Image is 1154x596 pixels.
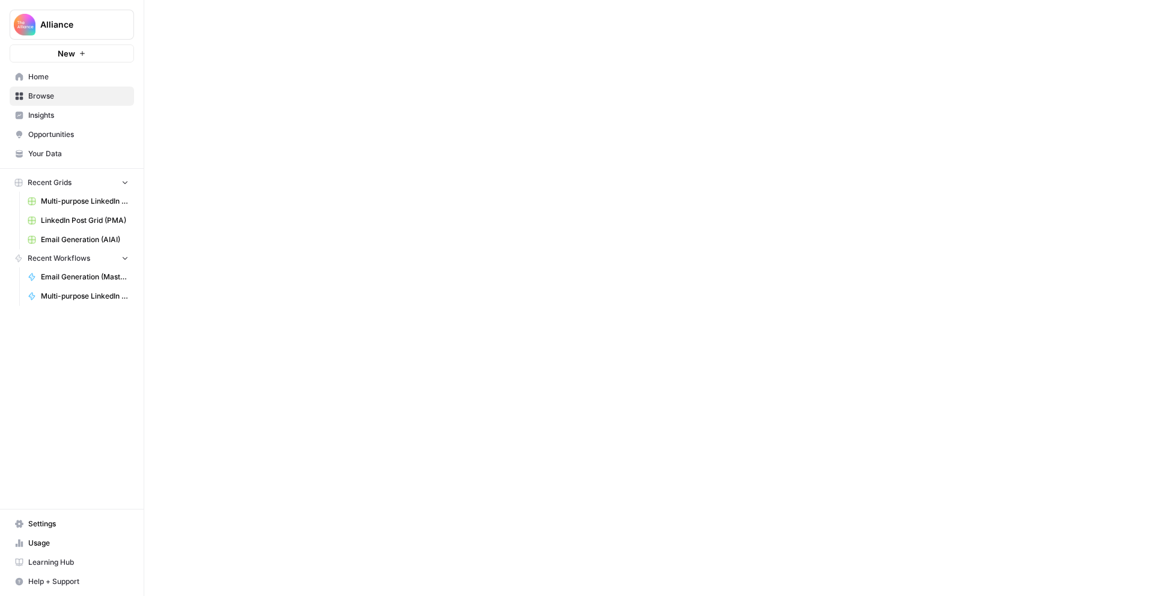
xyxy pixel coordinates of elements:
span: Multi-purpose LinkedIn Workflow Grid [41,196,129,207]
a: Insights [10,106,134,125]
span: Help + Support [28,576,129,587]
a: Email Generation (AIAI) [22,230,134,249]
a: LinkedIn Post Grid (PMA) [22,211,134,230]
span: Settings [28,518,129,529]
button: Recent Workflows [10,249,134,267]
span: Home [28,71,129,82]
a: Multi-purpose LinkedIn Workflow Grid [22,192,134,211]
button: Recent Grids [10,174,134,192]
button: Workspace: Alliance [10,10,134,40]
img: Alliance Logo [14,14,35,35]
button: New [10,44,134,62]
a: Learning Hub [10,553,134,572]
a: Settings [10,514,134,534]
a: Multi-purpose LinkedIn Workflow [22,287,134,306]
a: Email Generation (Master) [22,267,134,287]
span: Usage [28,538,129,549]
span: Email Generation (Master) [41,272,129,282]
span: Email Generation (AIAI) [41,234,129,245]
span: Insights [28,110,129,121]
span: Recent Workflows [28,253,90,264]
a: Home [10,67,134,87]
span: Alliance [40,19,113,31]
button: Help + Support [10,572,134,591]
span: Browse [28,91,129,102]
a: Browse [10,87,134,106]
span: Your Data [28,148,129,159]
span: LinkedIn Post Grid (PMA) [41,215,129,226]
span: Learning Hub [28,557,129,568]
span: Opportunities [28,129,129,140]
span: Recent Grids [28,177,72,188]
span: Multi-purpose LinkedIn Workflow [41,291,129,302]
a: Opportunities [10,125,134,144]
a: Usage [10,534,134,553]
span: New [58,47,75,59]
a: Your Data [10,144,134,163]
